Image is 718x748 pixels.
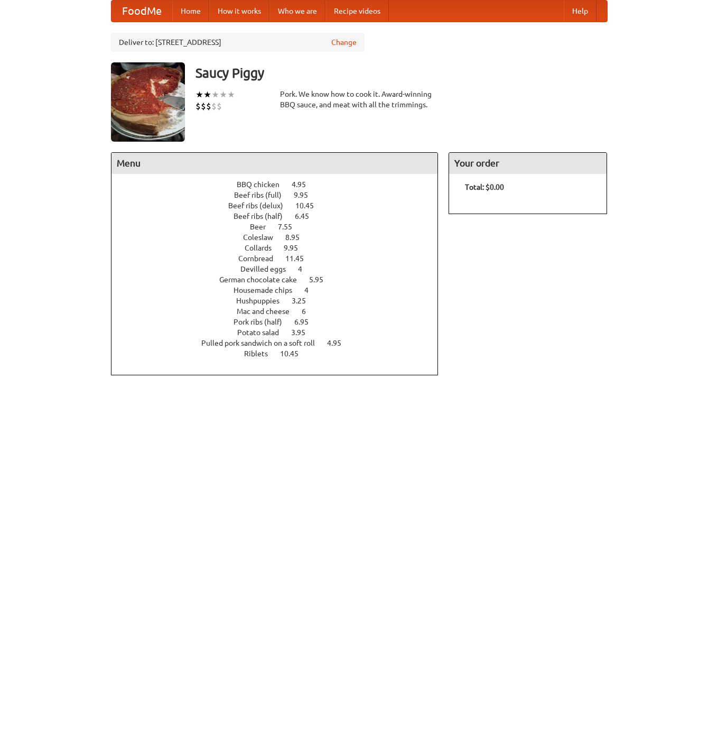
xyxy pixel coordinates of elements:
[237,180,325,189] a: BBQ chicken 4.95
[195,89,203,100] li: ★
[240,265,296,273] span: Devilled eggs
[294,318,319,326] span: 6.95
[237,180,290,189] span: BBQ chicken
[449,153,607,174] h4: Your order
[237,307,300,316] span: Mac and cheese
[465,183,504,191] b: Total: $0.00
[331,37,357,48] a: Change
[228,201,333,210] a: Beef ribs (delux) 10.45
[111,33,365,52] div: Deliver to: [STREET_ADDRESS]
[236,297,290,305] span: Hushpuppies
[280,89,439,110] div: Pork. We know how to cook it. Award-winning BBQ sauce, and meat with all the trimmings.
[245,244,318,252] a: Collards 9.95
[234,212,329,220] a: Beef ribs (half) 6.45
[217,100,222,112] li: $
[243,233,319,242] a: Coleslaw 8.95
[295,212,320,220] span: 6.45
[236,297,325,305] a: Hushpuppies 3.25
[302,307,316,316] span: 6
[278,223,303,231] span: 7.55
[234,191,292,199] span: Beef ribs (full)
[237,328,290,337] span: Potato salad
[234,212,293,220] span: Beef ribs (half)
[211,100,217,112] li: $
[250,223,312,231] a: Beer 7.55
[201,100,206,112] li: $
[280,349,309,358] span: 10.45
[291,328,316,337] span: 3.95
[219,275,343,284] a: German chocolate cake 5.95
[111,1,172,22] a: FoodMe
[304,286,319,294] span: 4
[201,339,361,347] a: Pulled pork sandwich on a soft roll 4.95
[244,349,278,358] span: Riblets
[295,201,324,210] span: 10.45
[195,100,201,112] li: $
[219,89,227,100] li: ★
[234,286,303,294] span: Housemade chips
[203,89,211,100] li: ★
[564,1,596,22] a: Help
[269,1,325,22] a: Who we are
[228,201,294,210] span: Beef ribs (delux)
[292,180,316,189] span: 4.95
[284,244,309,252] span: 9.95
[111,153,438,174] h4: Menu
[244,349,318,358] a: Riblets 10.45
[250,223,276,231] span: Beer
[238,254,323,263] a: Cornbread 11.45
[172,1,209,22] a: Home
[240,265,322,273] a: Devilled eggs 4
[292,297,316,305] span: 3.25
[238,254,284,263] span: Cornbread
[309,275,334,284] span: 5.95
[285,233,310,242] span: 8.95
[325,1,389,22] a: Recipe videos
[245,244,282,252] span: Collards
[201,339,325,347] span: Pulled pork sandwich on a soft roll
[294,191,319,199] span: 9.95
[234,191,328,199] a: Beef ribs (full) 9.95
[237,307,325,316] a: Mac and cheese 6
[234,286,328,294] a: Housemade chips 4
[285,254,314,263] span: 11.45
[298,265,313,273] span: 4
[209,1,269,22] a: How it works
[211,89,219,100] li: ★
[227,89,235,100] li: ★
[206,100,211,112] li: $
[111,62,185,142] img: angular.jpg
[234,318,328,326] a: Pork ribs (half) 6.95
[195,62,608,84] h3: Saucy Piggy
[237,328,325,337] a: Potato salad 3.95
[219,275,307,284] span: German chocolate cake
[327,339,352,347] span: 4.95
[234,318,293,326] span: Pork ribs (half)
[243,233,284,242] span: Coleslaw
